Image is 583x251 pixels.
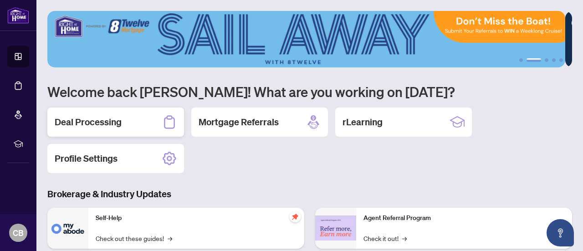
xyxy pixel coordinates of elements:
[96,233,172,243] a: Check out these guides!→
[363,233,407,243] a: Check it out!→
[47,83,572,100] h1: Welcome back [PERSON_NAME]! What are you working on [DATE]?
[519,58,523,62] button: 1
[47,188,572,200] h3: Brokerage & Industry Updates
[199,116,279,128] h2: Mortgage Referrals
[96,213,297,223] p: Self-Help
[7,7,29,24] img: logo
[290,211,301,222] span: pushpin
[55,152,118,165] h2: Profile Settings
[343,116,383,128] h2: rLearning
[55,116,122,128] h2: Deal Processing
[47,11,565,67] img: Slide 1
[363,213,565,223] p: Agent Referral Program
[527,58,541,62] button: 2
[552,58,556,62] button: 4
[559,58,563,62] button: 5
[315,215,356,241] img: Agent Referral Program
[13,226,24,239] span: CB
[547,219,574,246] button: Open asap
[545,58,548,62] button: 3
[168,233,172,243] span: →
[47,208,88,249] img: Self-Help
[402,233,407,243] span: →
